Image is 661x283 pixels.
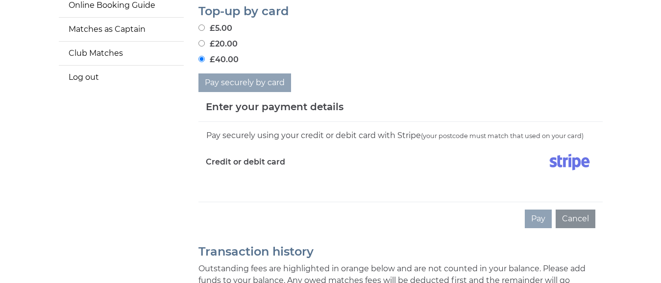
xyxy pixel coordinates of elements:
label: £5.00 [198,23,232,34]
input: £40.00 [198,56,205,62]
h2: Transaction history [198,245,603,258]
label: £20.00 [198,38,238,50]
h2: Top-up by card [198,5,603,18]
button: Pay securely by card [198,73,291,92]
button: Pay [525,210,552,228]
label: Credit or debit card [206,150,285,174]
a: Matches as Captain [59,18,184,41]
input: £20.00 [198,40,205,47]
a: Club Matches [59,42,184,65]
input: £5.00 [198,24,205,31]
h5: Enter your payment details [206,99,343,114]
a: Log out [59,66,184,89]
div: Pay securely using your credit or debit card with Stripe [206,129,595,142]
button: Cancel [556,210,595,228]
label: £40.00 [198,54,239,66]
iframe: Secure card payment input frame [206,178,595,187]
small: (your postcode must match that used on your card) [421,132,584,140]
